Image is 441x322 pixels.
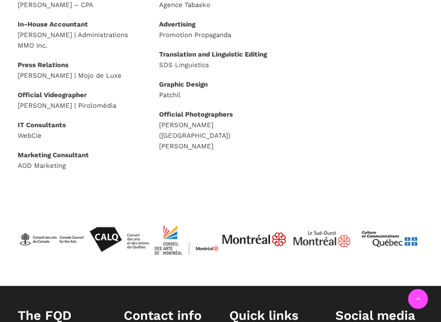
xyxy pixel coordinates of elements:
strong: Translation and Linguistic Editing [159,50,266,58]
p: WebCie [18,120,141,141]
strong: Marketing Consultant [18,151,89,159]
img: mccq-3-3 [356,206,422,273]
p: [PERSON_NAME] ([GEOGRAPHIC_DATA]) [PERSON_NAME] [159,109,282,152]
p: [PERSON_NAME] | Administrations MMO Inc. [18,19,141,51]
img: Calq_noir [86,206,152,273]
strong: Official Videographer [18,91,87,99]
strong: Official Photographers [159,110,232,118]
img: CAC_BW_black_f [18,206,84,273]
p: Patchil [159,79,282,100]
strong: Advertising [159,20,195,28]
img: CMYK_Logo_CAMMontreal [153,206,220,273]
img: JPGnr_b [221,206,287,273]
p: [PERSON_NAME] | Mojo de Luxe [18,60,141,81]
strong: Graphic Design [159,80,207,88]
p: [PERSON_NAME] | Pirolomédia [18,90,141,111]
p: AOD Marketing [18,150,141,171]
img: Logo_Mtl_Le_Sud-Ouest.svg_ [289,206,355,273]
strong: IT Consultants [18,121,66,129]
p: Promotion Propaganda [159,19,282,40]
strong: In-House Accountant [18,20,88,28]
strong: Press Relations [18,61,68,69]
p: SDS Linguistics [159,49,282,70]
